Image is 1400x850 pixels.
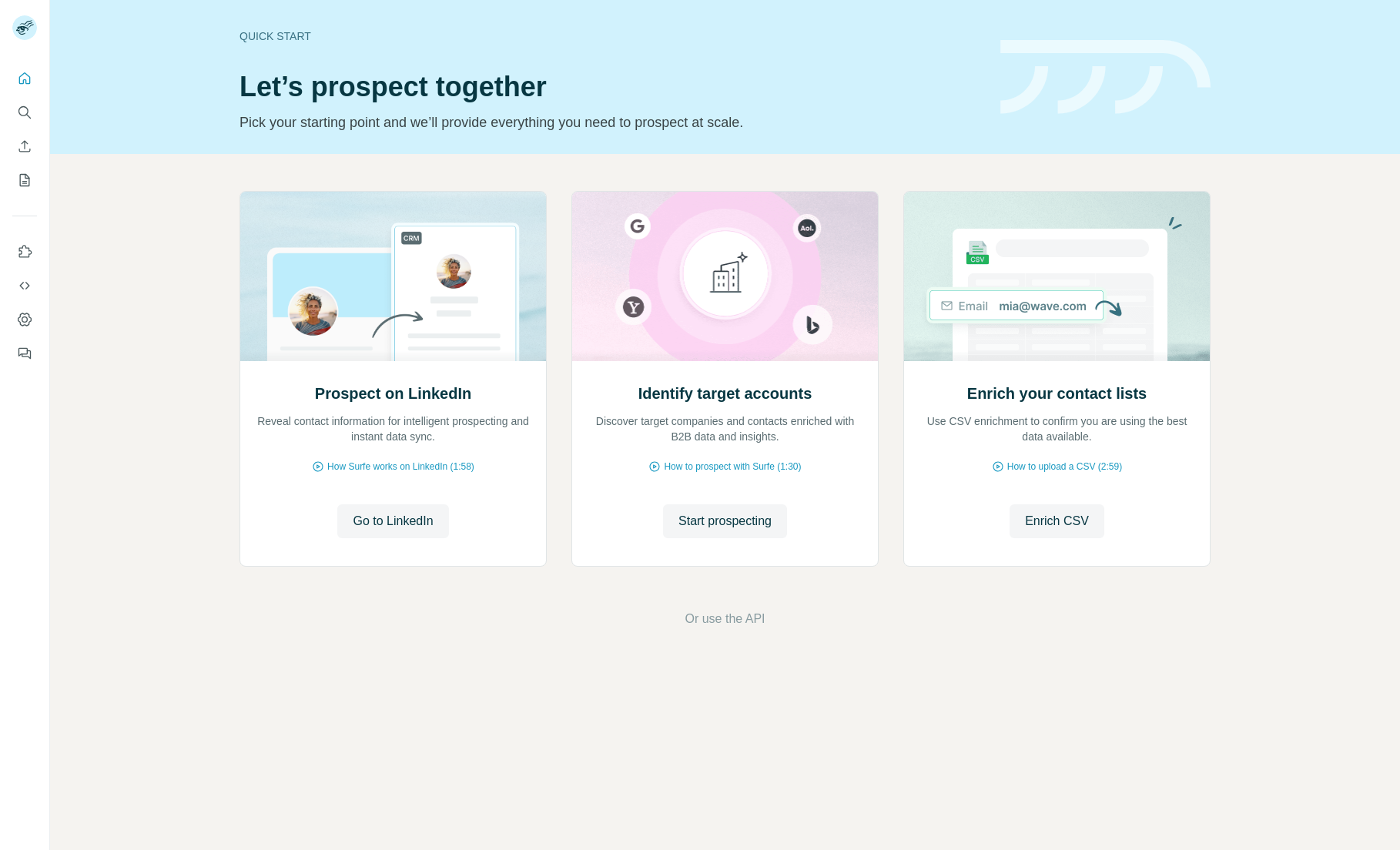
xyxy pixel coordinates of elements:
[678,512,772,530] span: Start prospecting
[337,504,448,538] button: Go to LinkedIn
[903,192,1211,361] img: Enrich your contact lists
[1000,40,1211,115] img: banner
[239,112,982,133] p: Pick your starting point and we’ll provide everything you need to prospect at scale.
[967,383,1147,404] h2: Enrich your contact lists
[12,99,37,126] button: Search
[685,610,765,628] button: Or use the API
[12,306,37,333] button: Dashboard
[239,72,982,102] h1: Let’s prospect together
[353,512,433,530] span: Go to LinkedIn
[239,192,547,361] img: Prospect on LinkedIn
[588,413,862,444] p: Discover target companies and contacts enriched with B2B data and insights.
[315,383,471,404] h2: Prospect on LinkedIn
[919,413,1194,444] p: Use CSV enrichment to confirm you are using the best data available.
[1010,504,1104,538] button: Enrich CSV
[12,340,37,367] button: Feedback
[12,238,37,266] button: Use Surfe on LinkedIn
[1025,512,1089,530] span: Enrich CSV
[327,460,474,474] span: How Surfe works on LinkedIn (1:58)
[664,460,801,474] span: How to prospect with Surfe (1:30)
[571,192,879,361] img: Identify target accounts
[663,504,787,538] button: Start prospecting
[1007,460,1122,474] span: How to upload a CSV (2:59)
[239,28,982,44] div: Quick start
[12,132,37,160] button: Enrich CSV
[638,383,812,404] h2: Identify target accounts
[12,166,37,194] button: My lists
[256,413,531,444] p: Reveal contact information for intelligent prospecting and instant data sync.
[12,272,37,300] button: Use Surfe API
[12,65,37,92] button: Quick start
